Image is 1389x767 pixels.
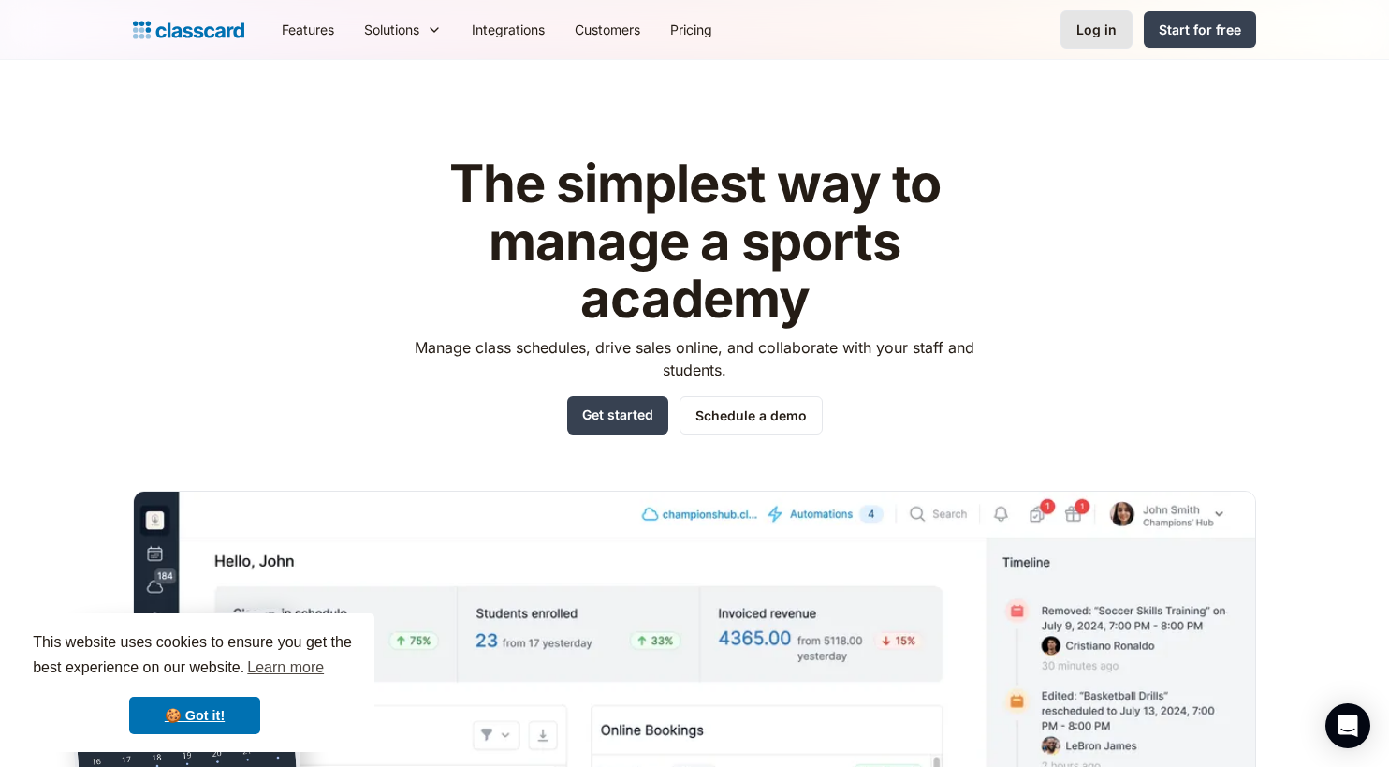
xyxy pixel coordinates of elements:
div: Open Intercom Messenger [1325,703,1370,748]
a: learn more about cookies [244,654,327,682]
a: Pricing [655,8,727,51]
p: Manage class schedules, drive sales online, and collaborate with your staff and students. [398,336,992,381]
a: Schedule a demo [680,396,823,435]
div: cookieconsent [15,613,374,752]
a: Start for free [1144,11,1256,48]
a: Features [267,8,349,51]
span: This website uses cookies to ensure you get the best experience on our website. [33,631,357,682]
div: Solutions [364,20,419,39]
a: Logo [133,17,244,43]
a: Log in [1060,10,1133,49]
a: Get started [567,396,668,435]
div: Solutions [349,8,457,51]
h1: The simplest way to manage a sports academy [398,155,992,329]
a: Integrations [457,8,560,51]
div: Start for free [1159,20,1241,39]
a: Customers [560,8,655,51]
a: dismiss cookie message [129,697,260,734]
div: Log in [1076,20,1117,39]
